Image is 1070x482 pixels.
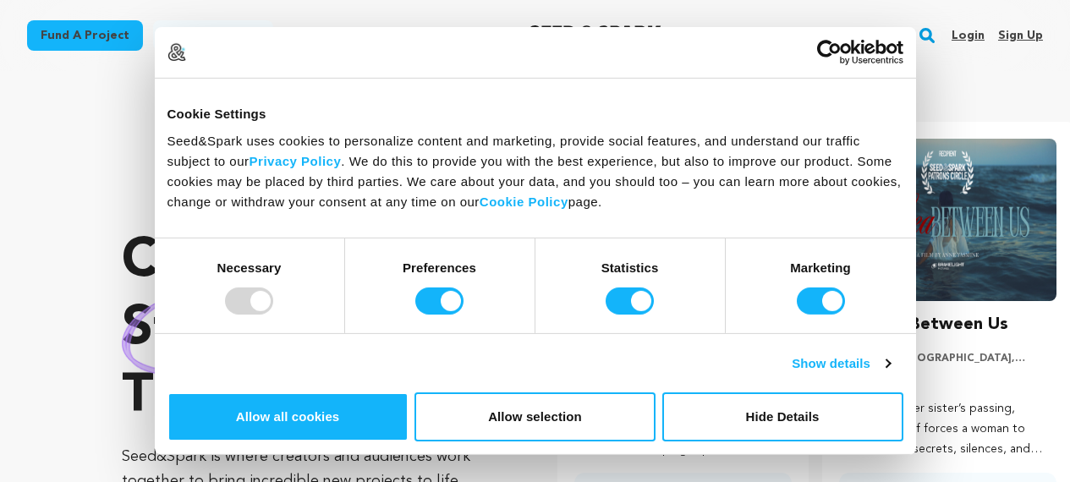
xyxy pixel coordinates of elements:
h3: The Sea Between Us [839,311,1008,338]
a: Start a project [153,20,273,51]
button: Allow selection [414,392,656,441]
div: Cookie Settings [167,104,903,124]
img: Seed&Spark Logo Dark Mode [529,25,661,46]
a: Privacy Policy [250,153,342,167]
p: Drama, Family [839,372,1056,386]
a: Usercentrics Cookiebot - opens in a new window [755,40,903,65]
p: Crowdfunding that . [122,228,490,431]
a: Sign up [998,22,1043,49]
a: Seed&Spark Homepage [529,25,661,46]
button: Hide Details [662,392,903,441]
a: Fund a project [27,20,143,51]
strong: Necessary [217,260,282,274]
p: [US_STATE][GEOGRAPHIC_DATA], [US_STATE] | Film Short [839,352,1056,365]
a: Show details [792,353,890,374]
img: logo [167,43,186,62]
p: A year after her sister’s passing, mounting grief forces a woman to confront the secrets, silence... [839,399,1056,459]
img: The Sea Between Us image [839,139,1056,301]
strong: Statistics [601,260,659,274]
a: Login [952,22,985,49]
button: Allow all cookies [167,392,409,441]
strong: Marketing [790,260,851,274]
a: Cookie Policy [480,194,568,208]
strong: Preferences [403,260,476,274]
img: hand sketched image [122,284,300,376]
div: Seed&Spark uses cookies to personalize content and marketing, provide social features, and unders... [167,130,903,211]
